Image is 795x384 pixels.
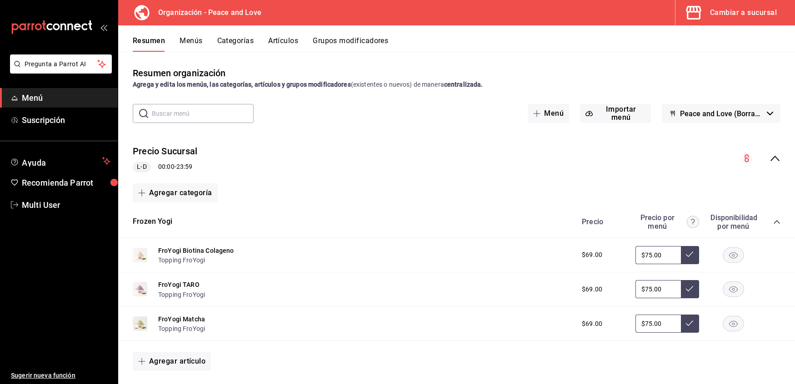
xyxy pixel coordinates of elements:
[133,66,226,80] div: Resumen organización
[133,81,351,88] strong: Agrega y edita los menús, las categorías, artículos y grupos modificadores
[133,352,211,371] button: Agregar artículo
[635,213,699,231] div: Precio por menú
[151,7,261,18] h3: Organización - Peace and Love
[635,280,681,298] input: Sin ajuste
[528,104,569,123] button: Menú
[133,36,795,52] div: navigation tabs
[25,59,98,69] span: Pregunta a Parrot AI
[133,248,147,262] img: Preview
[158,280,200,289] button: FroYogi TARO
[662,104,780,123] button: Peace and Love (Borrador)
[573,217,631,226] div: Precio
[22,177,110,189] span: Recomienda Parrot
[582,285,602,294] span: $69.00
[133,282,147,296] img: Preview
[158,246,234,255] button: FroYogi Biotina Colageno
[11,371,110,380] span: Sugerir nueva función
[22,114,110,126] span: Suscripción
[133,316,147,331] img: Preview
[22,92,110,104] span: Menú
[158,290,205,299] button: Topping FroYogi
[133,145,197,158] button: Precio Sucursal
[582,319,602,329] span: $69.00
[582,250,602,260] span: $69.00
[133,162,150,172] span: L-D
[133,36,165,52] button: Resumen
[710,6,777,19] div: Cambiar a sucursal
[635,246,681,264] input: Sin ajuste
[158,315,205,324] button: FroYogi Matcha
[133,80,780,89] div: (existentes o nuevos) de manera
[180,36,202,52] button: Menús
[444,81,483,88] strong: centralizada.
[152,104,254,123] input: Buscar menú
[217,36,254,52] button: Categorías
[6,66,112,75] a: Pregunta a Parrot AI
[313,36,388,52] button: Grupos modificadores
[158,256,205,265] button: Topping FroYogi
[118,138,795,180] div: collapse-menu-row
[710,213,756,231] div: Disponibilidad por menú
[100,24,107,31] button: open_drawer_menu
[133,162,197,172] div: 00:00 - 23:59
[10,54,112,74] button: Pregunta a Parrot AI
[773,218,780,226] button: collapse-category-row
[22,156,99,167] span: Ayuda
[580,104,651,123] button: Importar menú
[22,199,110,211] span: Multi User
[635,315,681,333] input: Sin ajuste
[133,217,172,227] button: Frozen Yogi
[158,324,205,333] button: Topping FroYogi
[268,36,298,52] button: Artículos
[133,183,218,202] button: Agregar categoría
[680,109,763,118] span: Peace and Love (Borrador)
